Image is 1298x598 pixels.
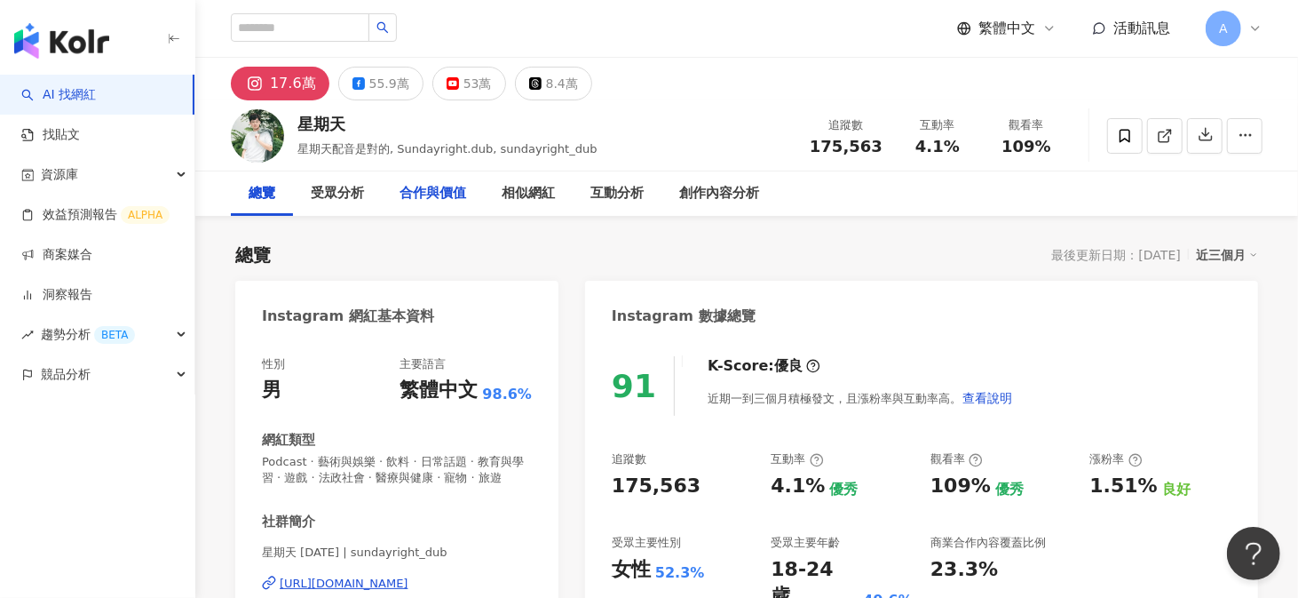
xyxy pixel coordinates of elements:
[400,377,478,404] div: 繁體中文
[249,183,275,204] div: 總覽
[21,126,80,144] a: 找貼文
[262,356,285,372] div: 性別
[1090,473,1158,500] div: 1.51%
[262,454,532,486] span: Podcast · 藝術與娛樂 · 飲料 · 日常話題 · 教育與學習 · 遊戲 · 法政社會 · 醫療與健康 · 寵物 · 旅遊
[978,19,1035,38] span: 繁體中文
[21,329,34,341] span: rise
[21,246,92,264] a: 商案媒合
[772,535,841,551] div: 受眾主要年齡
[400,183,466,204] div: 合作與價值
[311,183,364,204] div: 受眾分析
[612,307,756,326] div: Instagram 數據總覽
[830,480,859,499] div: 優秀
[41,155,78,195] span: 資源庫
[338,67,423,100] button: 55.9萬
[94,326,135,344] div: BETA
[1113,20,1170,36] span: 活動訊息
[21,86,96,104] a: searchAI 找網紅
[993,116,1060,134] div: 觀看率
[930,473,991,500] div: 109%
[21,206,170,224] a: 效益預測報告ALPHA
[962,391,1012,405] span: 查看說明
[546,71,578,96] div: 8.4萬
[930,535,1046,551] div: 商業合作內容覆蓋比例
[1001,138,1051,155] span: 109%
[1162,480,1191,499] div: 良好
[810,137,882,155] span: 175,563
[1090,451,1143,467] div: 漲粉率
[612,556,651,584] div: 女性
[262,431,315,450] div: 網紅類型
[14,23,109,59] img: logo
[708,380,1013,416] div: 近期一到三個月積極發文，且漲粉率與互動率高。
[235,243,271,267] div: 總覽
[41,355,91,395] span: 競品分析
[774,356,803,376] div: 優良
[915,138,960,155] span: 4.1%
[1219,19,1228,38] span: A
[41,315,135,355] span: 趨勢分析
[463,71,492,96] div: 53萬
[904,116,971,134] div: 互動率
[1227,527,1280,580] iframe: Help Scout Beacon - Open
[262,576,532,592] a: [URL][DOMAIN_NAME]
[515,67,592,100] button: 8.4萬
[432,67,506,100] button: 53萬
[612,368,656,404] div: 91
[930,556,998,584] div: 23.3%
[502,183,555,204] div: 相似網紅
[262,307,434,326] div: Instagram 網紅基本資料
[679,183,759,204] div: 創作內容分析
[612,535,681,551] div: 受眾主要性別
[772,451,824,467] div: 互動率
[262,545,532,561] span: 星期天 [DATE] | sundayright_dub
[772,473,826,500] div: 4.1%
[400,356,446,372] div: 主要語言
[231,109,284,163] img: KOL Avatar
[930,451,983,467] div: 觀看率
[612,473,700,500] div: 175,563
[962,380,1013,416] button: 查看說明
[262,377,281,404] div: 男
[590,183,644,204] div: 互動分析
[482,385,532,404] span: 98.6%
[262,513,315,531] div: 社群簡介
[810,116,882,134] div: 追蹤數
[21,286,92,304] a: 洞察報告
[708,356,820,376] div: K-Score :
[1196,243,1258,267] div: 近三個月
[612,451,646,467] div: 追蹤數
[270,71,316,96] div: 17.6萬
[231,67,329,100] button: 17.6萬
[297,113,598,135] div: 星期天
[995,480,1024,499] div: 優秀
[376,21,389,34] span: search
[297,142,598,155] span: 星期天配音是對的, Sundayright.dub, sundayright_dub
[1052,248,1181,262] div: 最後更新日期：[DATE]
[369,71,409,96] div: 55.9萬
[655,563,705,583] div: 52.3%
[280,576,408,592] div: [URL][DOMAIN_NAME]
